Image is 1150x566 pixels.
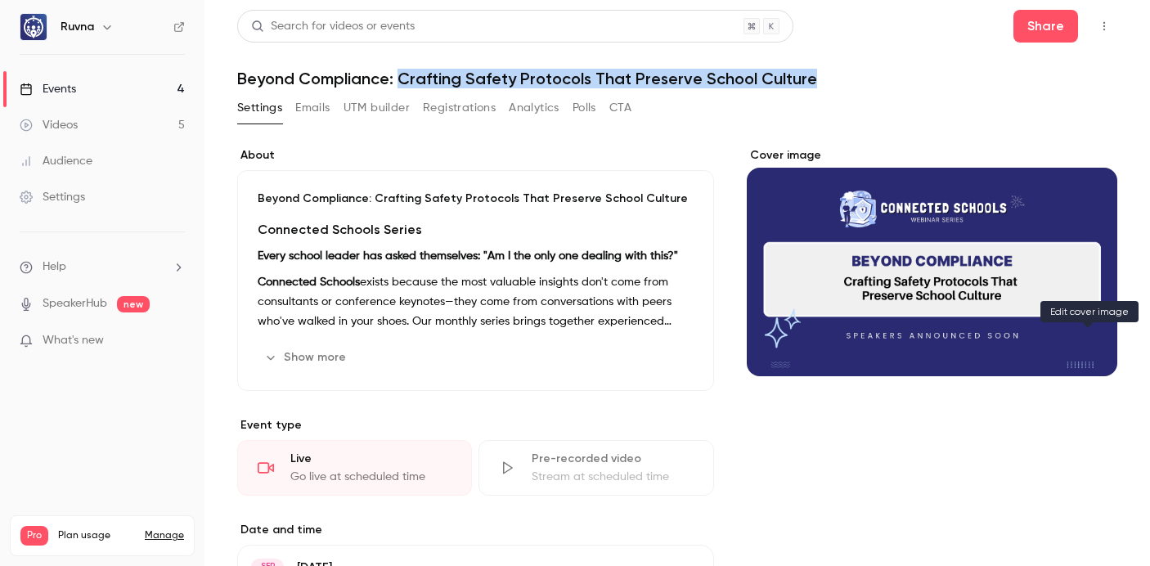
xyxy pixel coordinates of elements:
label: Date and time [237,522,714,538]
div: Live [290,451,451,467]
div: Pre-recorded videoStream at scheduled time [478,440,713,496]
h6: Ruvna [61,19,94,35]
div: Settings [20,189,85,205]
button: CTA [609,95,631,121]
div: Audience [20,153,92,169]
img: Ruvna [20,14,47,40]
iframe: Noticeable Trigger [165,334,185,348]
button: Analytics [509,95,559,121]
strong: Connected Schools [258,276,360,288]
div: Videos [20,117,78,133]
h1: Beyond Compliance: Crafting Safety Protocols That Preserve School Culture [237,69,1117,88]
span: What's new [43,332,104,349]
span: new [117,296,150,312]
div: Pre-recorded video [532,451,693,467]
div: Search for videos or events [251,18,415,35]
button: Show more [258,344,356,371]
section: Cover image [747,147,1117,376]
a: SpeakerHub [43,295,107,312]
label: About [237,147,714,164]
button: Emails [295,95,330,121]
label: Cover image [747,147,1117,164]
span: Help [43,258,66,276]
button: Registrations [423,95,496,121]
div: Go live at scheduled time [290,469,451,485]
p: Event type [237,417,714,433]
div: Events [20,81,76,97]
p: Beyond Compliance: Crafting Safety Protocols That Preserve School Culture [258,191,694,207]
p: exists because the most valuable insights don't come from consultants or conference keynotes—they... [258,272,694,331]
div: LiveGo live at scheduled time [237,440,472,496]
span: Plan usage [58,529,135,542]
strong: Connected Schools Series [258,222,422,237]
button: Settings [237,95,282,121]
li: help-dropdown-opener [20,258,185,276]
div: Stream at scheduled time [532,469,693,485]
a: Manage [145,529,184,542]
button: Polls [573,95,596,121]
button: UTM builder [344,95,410,121]
strong: Every school leader has asked themselves: "Am I the only one dealing with this?" [258,250,678,262]
span: Pro [20,526,48,546]
button: Share [1013,10,1078,43]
